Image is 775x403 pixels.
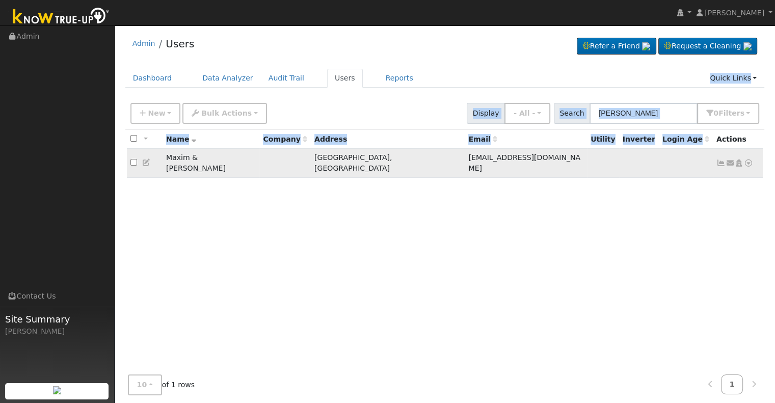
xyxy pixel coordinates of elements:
span: Days since last login [662,135,709,143]
span: s [740,109,744,117]
span: of 1 rows [128,374,195,395]
span: Search [554,103,590,124]
a: Refer a Friend [577,38,656,55]
td: [GEOGRAPHIC_DATA], [GEOGRAPHIC_DATA] [311,149,465,178]
span: 10 [137,381,147,389]
span: Bulk Actions [201,109,252,117]
img: retrieve [743,42,752,50]
img: retrieve [642,42,650,50]
span: [EMAIL_ADDRESS][DOMAIN_NAME] [468,153,580,172]
span: Name [166,135,196,143]
a: Audit Trail [261,69,312,88]
span: [PERSON_NAME] [705,9,764,17]
a: Not connected [716,159,726,167]
a: 1 [721,374,743,394]
span: Display [467,103,505,124]
span: Site Summary [5,312,109,326]
span: New [148,109,165,117]
div: Inverter [623,134,655,145]
a: Request a Cleaning [658,38,757,55]
span: Filter [718,109,744,117]
a: Dashboard [125,69,180,88]
input: Search [590,103,698,124]
span: Company name [263,135,307,143]
a: Reports [378,69,421,88]
td: Maxim & [PERSON_NAME] [163,149,259,178]
button: 10 [128,374,162,395]
button: Bulk Actions [182,103,266,124]
a: Other actions [744,158,753,169]
button: New [130,103,181,124]
a: maximkramer@yahoo.com [726,158,735,169]
div: Utility [591,134,616,145]
a: Quick Links [702,69,764,88]
button: - All - [504,103,550,124]
a: Login As [734,159,743,167]
a: Users [166,38,194,50]
div: [PERSON_NAME] [5,326,109,337]
a: Edit User [142,158,151,167]
a: Data Analyzer [195,69,261,88]
div: Actions [716,134,759,145]
div: Address [314,134,461,145]
img: Know True-Up [8,6,115,29]
a: Users [327,69,363,88]
button: 0Filters [697,103,759,124]
a: Admin [132,39,155,47]
span: Email [468,135,497,143]
img: retrieve [53,386,61,394]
